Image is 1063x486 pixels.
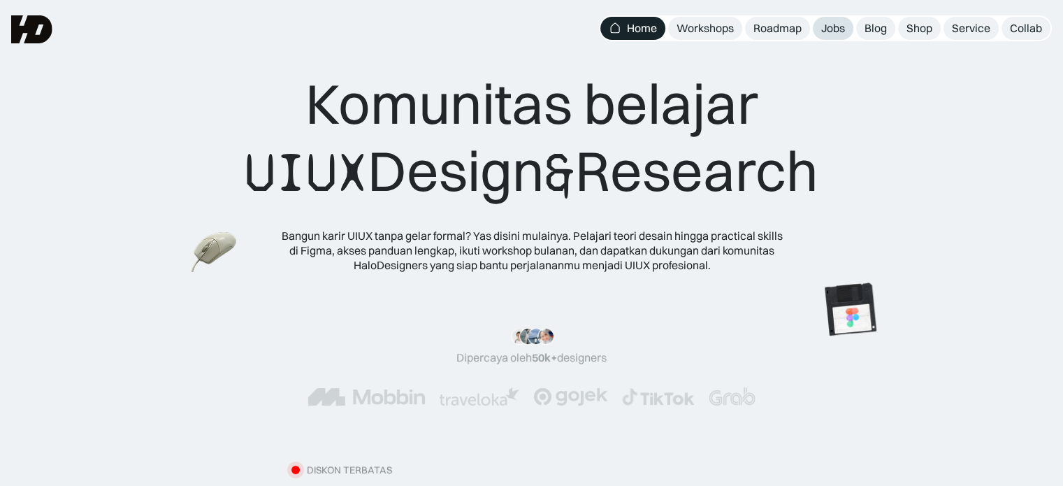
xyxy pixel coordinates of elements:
[906,21,932,36] div: Shop
[813,17,853,40] a: Jobs
[821,21,845,36] div: Jobs
[865,21,887,36] div: Blog
[456,350,607,365] div: Dipercaya oleh designers
[280,229,783,272] div: Bangun karir UIUX tanpa gelar formal? Yas disini mulainya. Pelajari teori desain hingga practical...
[544,139,575,206] span: &
[627,21,657,36] div: Home
[677,21,734,36] div: Workshops
[245,139,368,206] span: UIUX
[600,17,665,40] a: Home
[245,70,818,206] div: Komunitas belajar Design Research
[307,464,392,476] div: diskon terbatas
[1010,21,1042,36] div: Collab
[1001,17,1050,40] a: Collab
[952,21,990,36] div: Service
[898,17,941,40] a: Shop
[943,17,999,40] a: Service
[856,17,895,40] a: Blog
[745,17,810,40] a: Roadmap
[532,350,557,364] span: 50k+
[753,21,802,36] div: Roadmap
[668,17,742,40] a: Workshops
